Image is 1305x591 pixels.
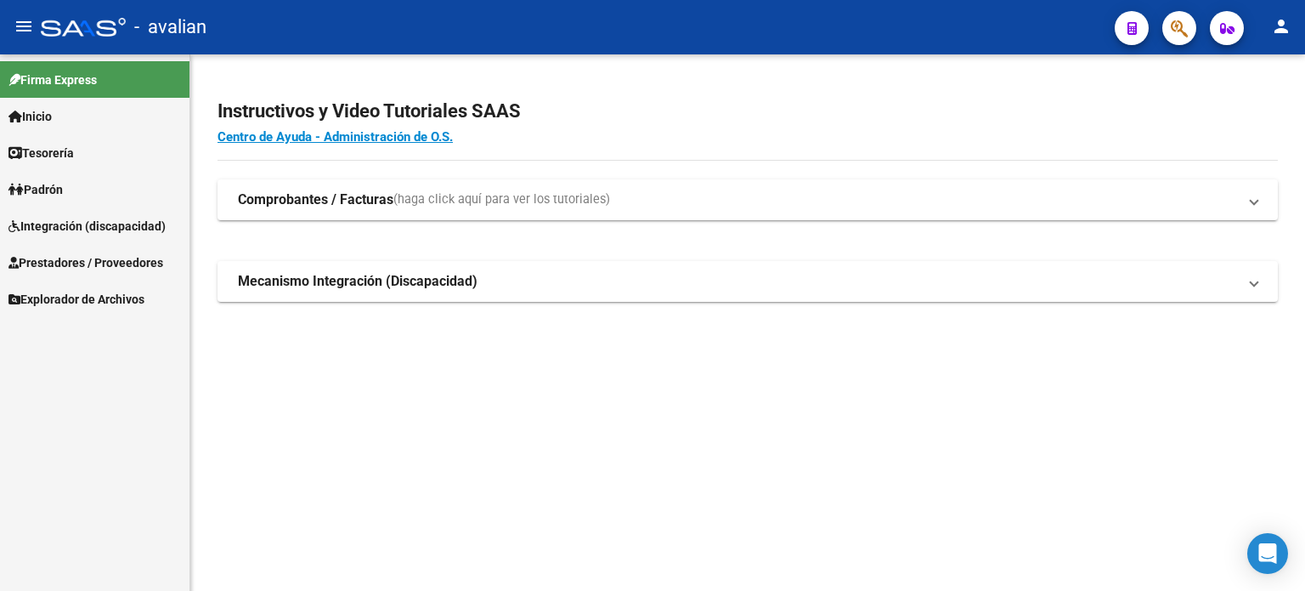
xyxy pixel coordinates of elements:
h2: Instructivos y Video Tutoriales SAAS [217,95,1278,128]
span: Tesorería [8,144,74,162]
span: Explorador de Archivos [8,290,144,309]
strong: Comprobantes / Facturas [238,190,393,209]
span: (haga click aquí para ver los tutoriales) [393,190,610,209]
span: - avalian [134,9,206,46]
span: Padrón [8,180,63,199]
span: Integración (discapacidad) [8,217,166,236]
mat-icon: person [1271,16,1291,37]
strong: Mecanismo Integración (Discapacidad) [238,272,477,291]
mat-expansion-panel-header: Comprobantes / Facturas(haga click aquí para ver los tutoriales) [217,179,1278,220]
mat-icon: menu [14,16,34,37]
span: Firma Express [8,71,97,89]
mat-expansion-panel-header: Mecanismo Integración (Discapacidad) [217,261,1278,302]
div: Open Intercom Messenger [1247,533,1288,574]
span: Inicio [8,107,52,126]
a: Centro de Ayuda - Administración de O.S. [217,129,453,145]
span: Prestadores / Proveedores [8,253,163,272]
